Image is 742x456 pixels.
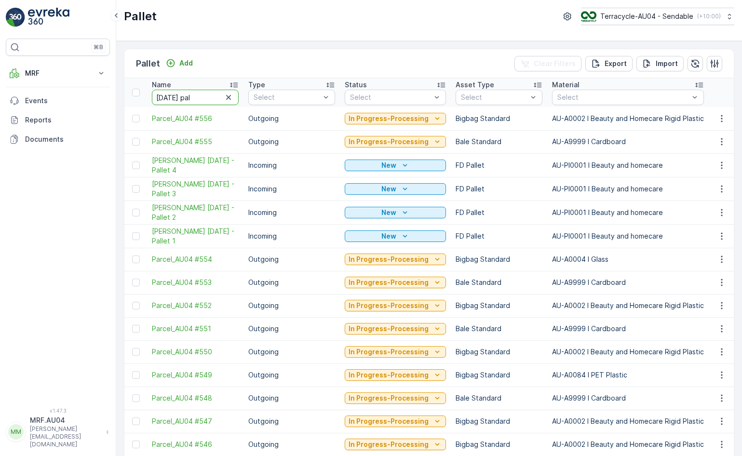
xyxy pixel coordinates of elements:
p: In Progress-Processing [349,347,429,357]
p: Terracycle-AU04 - Sendable [600,12,693,21]
p: Material [552,80,580,90]
p: Select [254,93,320,102]
td: Bale Standard [451,130,547,153]
td: Bigbag Standard [451,107,547,130]
span: [PERSON_NAME] [DATE] - Pallet 2 [152,203,239,222]
p: MRF.AU04 [30,416,101,425]
button: In Progress-Processing [345,136,446,148]
td: Outgoing [243,130,340,153]
p: Events [25,96,106,106]
p: New [381,231,396,241]
td: Outgoing [243,340,340,363]
img: terracycle_logo.png [581,11,596,22]
button: New [345,230,446,242]
p: [PERSON_NAME][EMAIL_ADDRESS][DOMAIN_NAME] [30,425,101,448]
p: Select [461,93,527,102]
img: logo_light-DOdMpM7g.png [28,8,69,27]
button: Clear Filters [514,56,581,71]
div: Toggle Row Selected [132,209,140,216]
button: MRF [6,64,110,83]
button: MMMRF.AU04[PERSON_NAME][EMAIL_ADDRESS][DOMAIN_NAME] [6,416,110,448]
p: In Progress-Processing [349,370,429,380]
div: Toggle Row Selected [132,279,140,286]
p: Status [345,80,367,90]
td: Outgoing [243,317,340,340]
td: Incoming [243,201,340,224]
button: In Progress-Processing [345,323,446,335]
p: Pallet [124,9,157,24]
td: FD Pallet [451,153,547,177]
a: Documents [6,130,110,149]
a: Parcel_AU04 #552 [152,301,239,310]
p: Pallet [136,57,160,70]
div: Toggle Row Selected [132,371,140,379]
td: FD Pallet [451,224,547,248]
td: AU-A0002 I Beauty and Homecare Rigid Plastic [547,410,709,433]
button: Export [585,56,633,71]
td: Outgoing [243,410,340,433]
td: AU-A0002 I Beauty and Homecare Rigid Plastic [547,340,709,363]
td: FD Pallet [451,177,547,201]
span: Parcel_AU04 #553 [152,278,239,287]
td: Bale Standard [451,387,547,410]
td: Bigbag Standard [451,340,547,363]
p: ( +10:00 ) [697,13,721,20]
td: Incoming [243,224,340,248]
div: Toggle Row Selected [132,348,140,356]
p: Clear Filters [534,59,576,68]
td: Bigbag Standard [451,294,547,317]
a: FD Mecca 13.8.25 - Pallet 3 [152,179,239,199]
span: [PERSON_NAME] [DATE] - Pallet 3 [152,179,239,199]
div: Toggle Row Selected [132,161,140,169]
a: Parcel_AU04 #549 [152,370,239,380]
p: Reports [25,115,106,125]
a: FD Mecca 13.8.25 - Pallet 4 [152,156,239,175]
div: Toggle Row Selected [132,185,140,193]
a: FD Mecca 13.8.25 - Pallet 1 [152,227,239,246]
td: Bigbag Standard [451,363,547,387]
td: Outgoing [243,107,340,130]
button: New [345,207,446,218]
button: New [345,183,446,195]
div: Toggle Row Selected [132,417,140,425]
a: Parcel_AU04 #550 [152,347,239,357]
a: Parcel_AU04 #551 [152,324,239,334]
td: Bale Standard [451,317,547,340]
a: Parcel_AU04 #546 [152,440,239,449]
td: AU-A9999 I Cardboard [547,317,709,340]
td: AU-PI0001 I Beauty and homecare [547,201,709,224]
p: New [381,208,396,217]
button: In Progress-Processing [345,392,446,404]
p: In Progress-Processing [349,416,429,426]
td: AU-A0002 I Beauty and Homecare Rigid Plastic [547,294,709,317]
div: Toggle Row Selected [132,325,140,333]
p: In Progress-Processing [349,440,429,449]
td: Outgoing [243,433,340,456]
td: AU-A9999 I Cardboard [547,387,709,410]
button: New [345,160,446,171]
span: [PERSON_NAME] [DATE] - Pallet 4 [152,156,239,175]
a: Parcel_AU04 #554 [152,255,239,264]
td: AU-A9999 I Cardboard [547,130,709,153]
p: In Progress-Processing [349,278,429,287]
a: FD Mecca 13.8.25 - Pallet 2 [152,203,239,222]
button: In Progress-Processing [345,369,446,381]
td: AU-A9999 I Cardboard [547,271,709,294]
a: Parcel_AU04 #548 [152,393,239,403]
div: Toggle Row Selected [132,394,140,402]
td: AU-A0002 I Beauty and Homecare Rigid Plastic [547,433,709,456]
a: Events [6,91,110,110]
p: ⌘B [94,43,103,51]
p: Add [179,58,193,68]
p: In Progress-Processing [349,393,429,403]
a: Parcel_AU04 #556 [152,114,239,123]
button: In Progress-Processing [345,300,446,311]
button: Add [162,57,197,69]
a: Parcel_AU04 #555 [152,137,239,147]
td: AU-A0084 I PET Plastic [547,363,709,387]
a: Reports [6,110,110,130]
button: In Progress-Processing [345,254,446,265]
